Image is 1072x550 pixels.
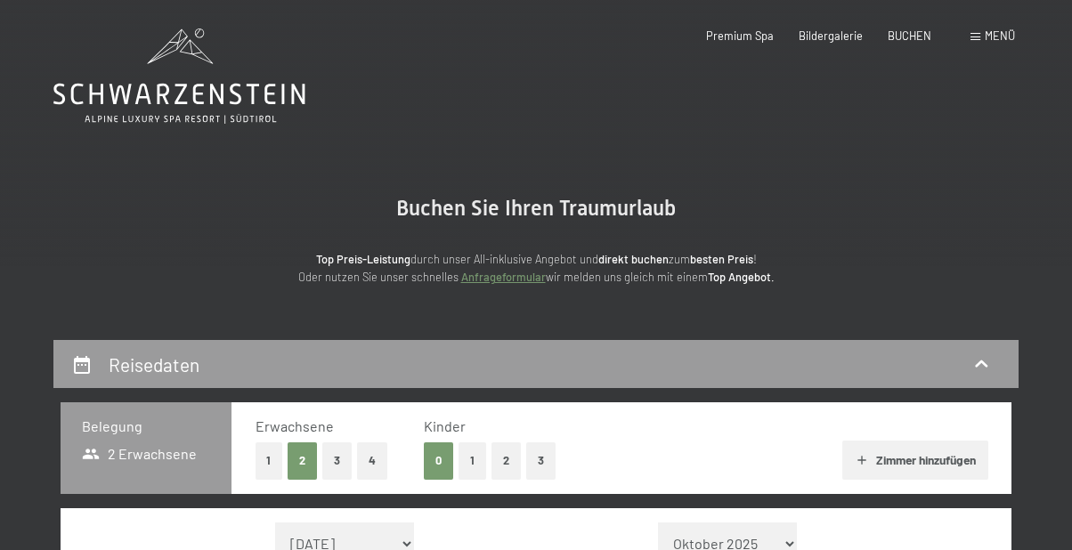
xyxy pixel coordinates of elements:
[288,442,317,479] button: 2
[799,28,863,43] a: Bildergalerie
[316,252,410,266] strong: Top Preis-Leistung
[526,442,556,479] button: 3
[708,270,775,284] strong: Top Angebot.
[491,442,521,479] button: 2
[690,252,753,266] strong: besten Preis
[396,196,676,221] span: Buchen Sie Ihren Traumurlaub
[598,252,669,266] strong: direkt buchen
[842,441,987,480] button: Zimmer hinzufügen
[424,442,453,479] button: 0
[424,417,466,434] span: Kinder
[82,417,210,436] h3: Belegung
[109,353,199,376] h2: Reisedaten
[706,28,774,43] a: Premium Spa
[82,444,197,464] span: 2 Erwachsene
[459,442,486,479] button: 1
[461,270,546,284] a: Anfrageformular
[256,417,334,434] span: Erwachsene
[180,250,892,287] p: durch unser All-inklusive Angebot und zum ! Oder nutzen Sie unser schnelles wir melden uns gleich...
[322,442,352,479] button: 3
[888,28,931,43] a: BUCHEN
[256,442,283,479] button: 1
[357,442,387,479] button: 4
[985,28,1015,43] span: Menü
